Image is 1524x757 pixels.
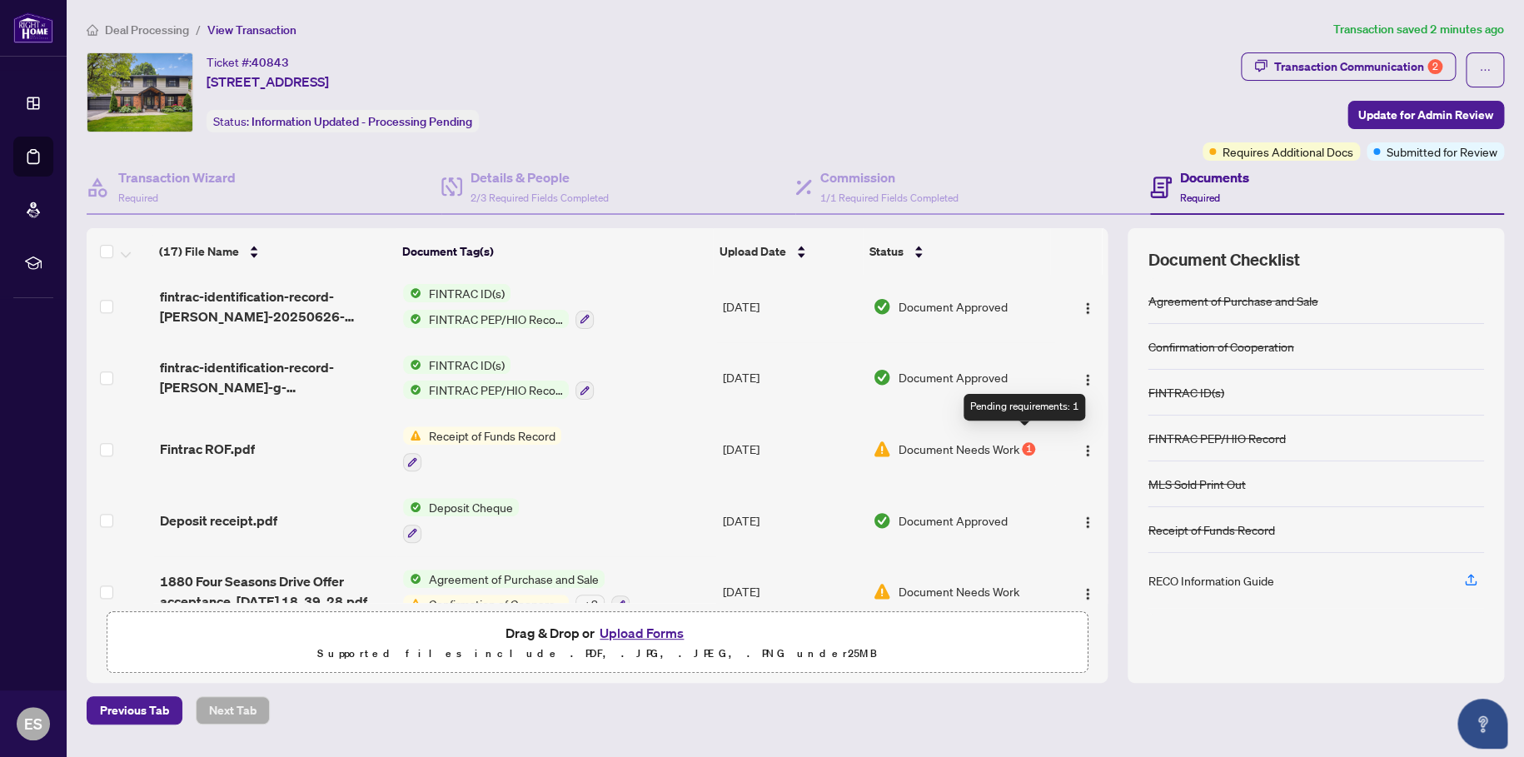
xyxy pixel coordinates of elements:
[207,72,329,92] span: [STREET_ADDRESS]
[403,570,630,615] button: Status IconAgreement of Purchase and SaleStatus IconConfirmation of Cooperation+2
[1081,373,1094,386] img: Logo
[196,696,270,725] button: Next Tab
[1148,520,1274,539] div: Receipt of Funds Record
[403,570,421,588] img: Status Icon
[1333,20,1504,39] article: Transaction saved 2 minutes ago
[421,426,561,445] span: Receipt of Funds Record
[421,595,569,613] span: Confirmation of Cooperation
[252,114,472,129] span: Information Updated - Processing Pending
[1358,102,1493,128] span: Update for Admin Review
[1479,64,1491,76] span: ellipsis
[24,712,42,735] span: ES
[396,228,713,275] th: Document Tag(s)
[873,440,891,458] img: Document Status
[716,485,867,556] td: [DATE]
[403,284,421,302] img: Status Icon
[196,20,201,39] li: /
[118,167,236,187] h4: Transaction Wizard
[595,622,689,644] button: Upload Forms
[720,242,786,261] span: Upload Date
[421,284,510,302] span: FINTRAC ID(s)
[13,12,53,43] img: logo
[1081,515,1094,529] img: Logo
[898,440,1018,458] span: Document Needs Work
[207,110,479,132] div: Status:
[1387,142,1497,161] span: Submitted for Review
[898,368,1007,386] span: Document Approved
[869,242,904,261] span: Status
[421,570,605,588] span: Agreement of Purchase and Sale
[160,571,391,611] span: 1880 Four Seasons Drive Offer acceptance_[DATE] 18_39_28.pdf
[964,394,1085,421] div: Pending requirements: 1
[898,582,1018,600] span: Document Needs Work
[421,310,569,328] span: FINTRAC PEP/HIO Record
[873,582,891,600] img: Document Status
[207,22,296,37] span: View Transaction
[820,167,959,187] h4: Commission
[87,53,192,132] img: IMG-W12236572_1.jpg
[873,368,891,386] img: Document Status
[105,22,189,37] span: Deal Processing
[471,192,609,204] span: 2/3 Required Fields Completed
[403,284,594,329] button: Status IconFINTRAC ID(s)Status IconFINTRAC PEP/HIO Record
[1180,167,1249,187] h4: Documents
[716,413,867,485] td: [DATE]
[87,24,98,36] span: home
[159,242,239,261] span: (17) File Name
[100,697,169,724] span: Previous Tab
[107,612,1087,674] span: Drag & Drop orUpload FormsSupported files include .PDF, .JPG, .JPEG, .PNG under25MB
[1074,436,1101,462] button: Logo
[873,297,891,316] img: Document Status
[1427,59,1442,74] div: 2
[403,498,519,543] button: Status IconDeposit Cheque
[1148,337,1293,356] div: Confirmation of Cooperation
[716,556,867,628] td: [DATE]
[1148,291,1317,310] div: Agreement of Purchase and Sale
[421,381,569,399] span: FINTRAC PEP/HIO Record
[873,511,891,530] img: Document Status
[863,228,1050,275] th: Status
[716,271,867,342] td: [DATE]
[252,55,289,70] span: 40843
[1148,248,1299,271] span: Document Checklist
[87,696,182,725] button: Previous Tab
[1148,475,1245,493] div: MLS Sold Print Out
[403,595,421,613] img: Status Icon
[575,595,605,613] div: + 2
[403,498,421,516] img: Status Icon
[506,622,689,644] span: Drag & Drop or
[1074,293,1101,320] button: Logo
[1241,52,1456,81] button: Transaction Communication2
[160,286,391,326] span: fintrac-identification-record-[PERSON_NAME]-20250626-193609.pdf
[117,644,1077,664] p: Supported files include .PDF, .JPG, .JPEG, .PNG under 25 MB
[160,510,277,530] span: Deposit receipt.pdf
[1148,383,1223,401] div: FINTRAC ID(s)
[1081,587,1094,600] img: Logo
[1180,192,1220,204] span: Required
[1457,699,1507,749] button: Open asap
[1081,301,1094,315] img: Logo
[716,342,867,414] td: [DATE]
[403,426,421,445] img: Status Icon
[1081,444,1094,457] img: Logo
[898,297,1007,316] span: Document Approved
[1274,53,1442,80] div: Transaction Communication
[1347,101,1504,129] button: Update for Admin Review
[403,356,421,374] img: Status Icon
[160,439,255,459] span: Fintrac ROF.pdf
[1148,571,1273,590] div: RECO Information Guide
[403,426,561,471] button: Status IconReceipt of Funds Record
[1022,442,1035,456] div: 1
[421,356,510,374] span: FINTRAC ID(s)
[1074,507,1101,534] button: Logo
[421,498,519,516] span: Deposit Cheque
[1223,142,1353,161] span: Requires Additional Docs
[471,167,609,187] h4: Details & People
[118,192,158,204] span: Required
[160,357,391,397] span: fintrac-identification-record-[PERSON_NAME]-g-[PERSON_NAME]-20250626-193549.pdf
[1074,578,1101,605] button: Logo
[898,511,1007,530] span: Document Approved
[1074,364,1101,391] button: Logo
[403,356,594,401] button: Status IconFINTRAC ID(s)Status IconFINTRAC PEP/HIO Record
[207,52,289,72] div: Ticket #:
